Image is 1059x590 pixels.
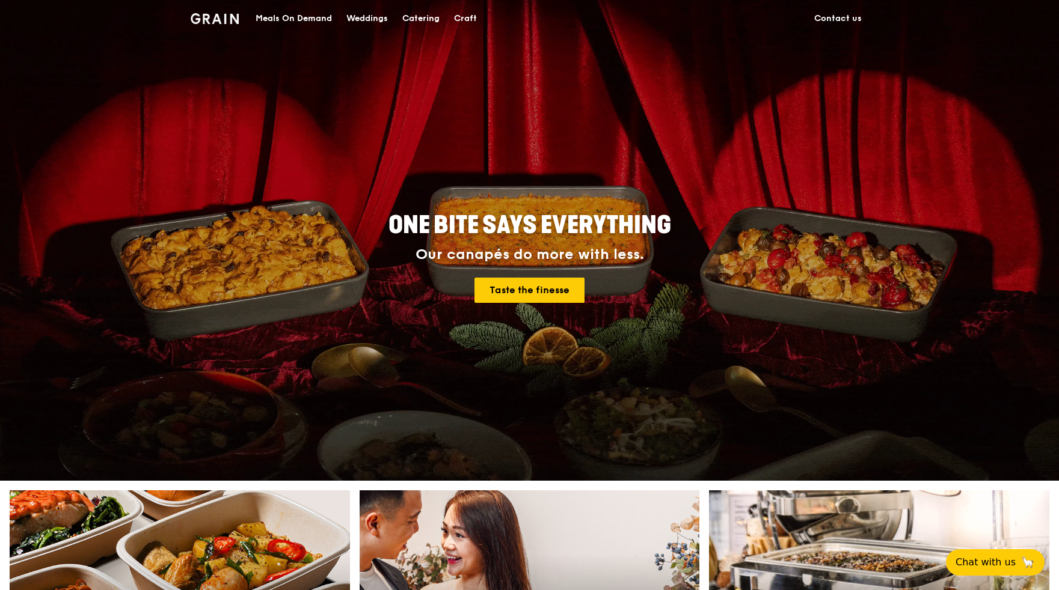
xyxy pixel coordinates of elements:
[956,555,1016,570] span: Chat with us
[313,246,746,263] div: Our canapés do more with less.
[1021,555,1035,570] span: 🦙
[447,1,484,37] a: Craft
[474,278,585,303] a: Taste the finesse
[346,1,388,37] div: Weddings
[946,549,1045,576] button: Chat with us🦙
[807,1,869,37] a: Contact us
[454,1,477,37] div: Craft
[395,1,447,37] a: Catering
[256,1,332,37] div: Meals On Demand
[402,1,440,37] div: Catering
[339,1,395,37] a: Weddings
[388,211,671,240] span: ONE BITE SAYS EVERYTHING
[191,13,239,24] img: Grain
